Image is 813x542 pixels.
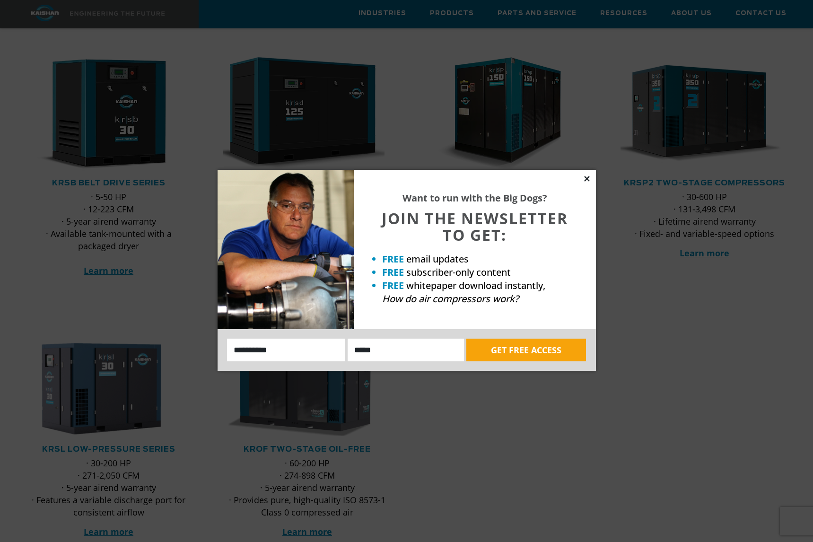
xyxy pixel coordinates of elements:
[466,339,586,361] button: GET FREE ACCESS
[402,192,547,204] strong: Want to run with the Big Dogs?
[382,266,404,279] strong: FREE
[348,339,464,361] input: Email
[382,292,519,305] em: How do air compressors work?
[583,175,591,183] button: Close
[382,279,404,292] strong: FREE
[406,279,545,292] span: whitepaper download instantly,
[227,339,346,361] input: Name:
[406,253,469,265] span: email updates
[406,266,511,279] span: subscriber-only content
[382,253,404,265] strong: FREE
[382,208,568,245] span: JOIN THE NEWSLETTER TO GET:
